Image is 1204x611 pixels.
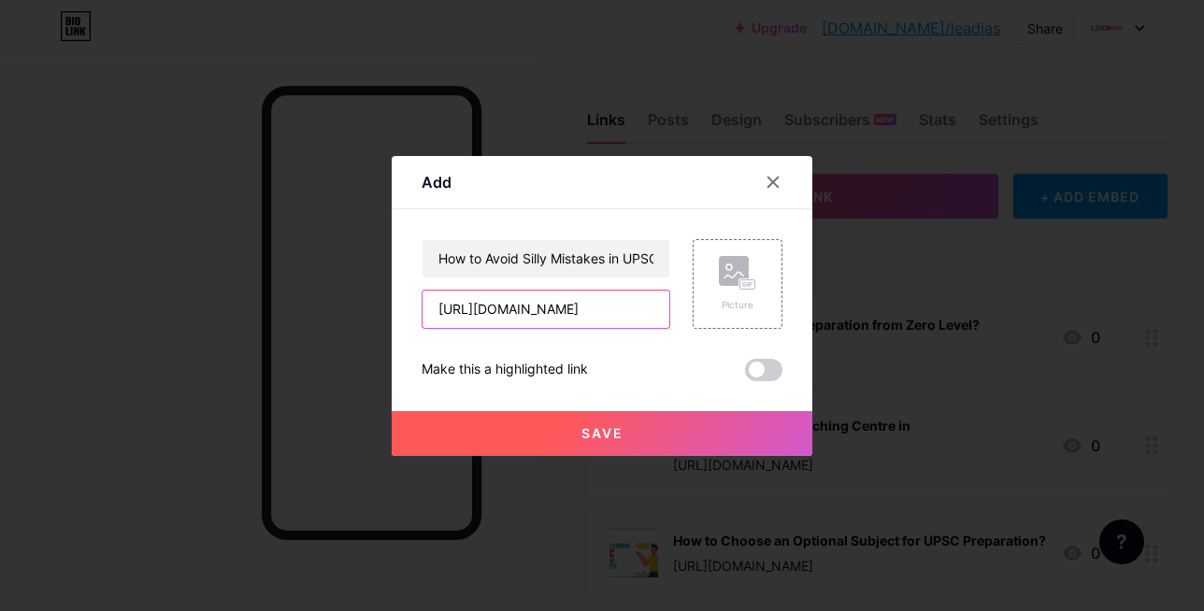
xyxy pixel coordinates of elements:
[423,240,669,277] input: Title
[422,359,588,381] div: Make this a highlighted link
[719,298,756,312] div: Picture
[422,171,451,193] div: Add
[423,291,669,328] input: URL
[581,425,623,441] span: Save
[392,411,812,456] button: Save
